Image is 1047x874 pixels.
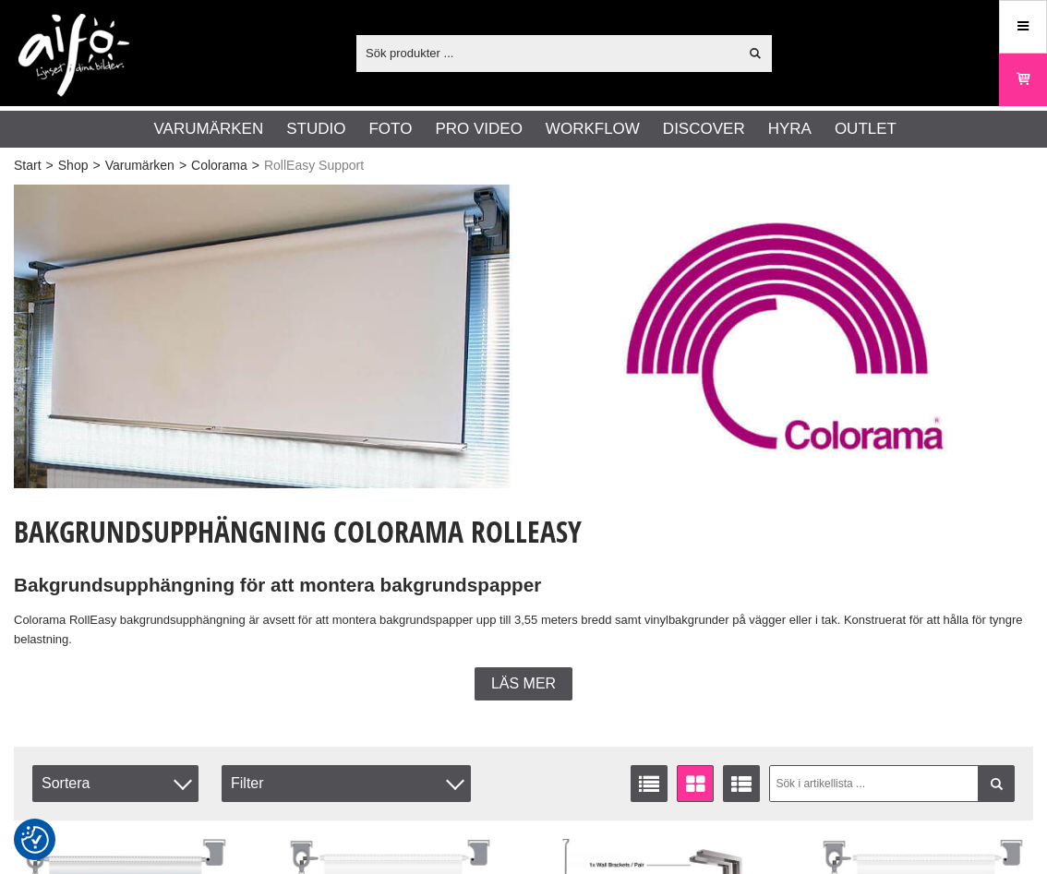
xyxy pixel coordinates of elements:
[631,765,668,802] a: Listvisning
[368,117,412,141] a: Foto
[179,156,187,175] span: >
[769,765,1015,802] input: Sök i artikellista ...
[435,117,522,141] a: Pro Video
[264,156,364,175] span: RollEasy Support
[58,156,89,175] a: Shop
[768,117,812,141] a: Hyra
[14,611,1033,650] p: Colorama RollEasy bakgrundsupphängning är avsett för att montera bakgrundspapper upp till 3,55 me...
[14,511,1033,552] h1: Bakgrundsupphängning Colorama RollEasy
[491,676,556,692] span: Läs mer
[286,117,345,141] a: Studio
[154,117,264,141] a: Varumärken
[835,117,897,141] a: Outlet
[978,765,1015,802] a: Filtrera
[356,39,738,66] input: Sök produkter ...
[92,156,100,175] span: >
[14,156,42,175] a: Start
[21,823,49,856] button: Samtyckesinställningar
[14,572,1033,599] h2: Bakgrundsupphängning för att montera bakgrundspapper
[14,185,512,488] img: Annons:001 ban-col-RollEasy-001.jpg
[663,117,745,141] a: Discover
[723,765,760,802] a: Utökad listvisning
[546,117,640,141] a: Workflow
[191,156,247,175] a: Colorama
[536,185,1034,488] img: Annons:003 ban-colorama-logga.jpg
[252,156,259,175] span: >
[21,826,49,854] img: Revisit consent button
[32,765,199,802] span: Sortera
[222,765,471,802] div: Filter
[105,156,174,175] a: Varumärken
[677,765,714,802] a: Fönstervisning
[46,156,54,175] span: >
[18,14,129,97] img: logo.png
